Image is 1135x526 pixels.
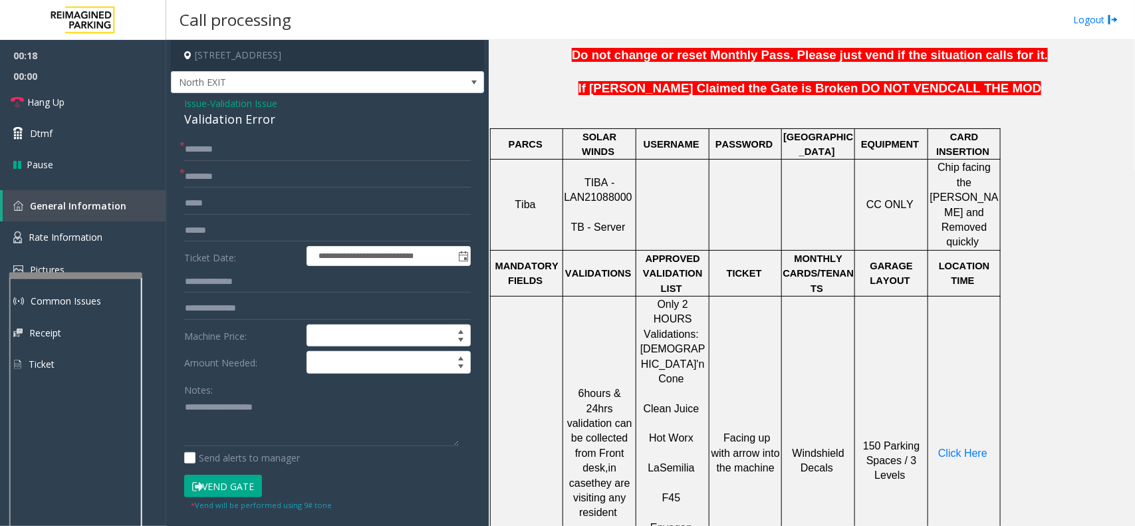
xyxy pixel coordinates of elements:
[184,451,300,465] label: Send alerts to manager
[567,388,632,473] span: 6hours & 24hrs validation can be collected from Front desk,
[793,448,844,473] span: Windshield Decals
[184,475,262,497] button: Vend Gate
[711,432,780,473] span: Facing up with arrow into the machine
[495,261,559,286] span: MANDATORY FIELDS
[861,139,919,150] span: EQUIPMENT
[515,199,536,210] span: Tiba
[184,378,213,397] label: Notes:
[648,462,660,473] span: La
[938,448,987,459] span: Click Here
[171,40,484,71] h4: [STREET_ADDRESS]
[181,325,303,347] label: Machine Price:
[578,81,948,95] span: If [PERSON_NAME] Claimed the Gate is Broken DO NOT VEND
[644,403,699,414] span: Clean Juice
[451,362,470,373] span: Decrease value
[564,177,632,203] span: TIBA - LAN21088000
[181,246,303,266] label: Ticket Date:
[13,201,23,211] img: 'icon'
[455,247,470,265] span: Toggle popup
[660,462,694,473] span: Semilia
[783,132,853,157] span: [GEOGRAPHIC_DATA]
[30,126,53,140] span: Dtmf
[727,268,762,279] span: TICKET
[173,3,298,36] h3: Call processing
[27,158,53,172] span: Pause
[640,343,705,384] span: [DEMOGRAPHIC_DATA]'n Cone
[451,352,470,362] span: Increase value
[938,448,987,459] a: Click Here
[571,221,626,233] span: TB - Server
[870,261,913,286] span: GARAGE LAYOUT
[662,492,681,503] span: F45
[509,139,543,150] span: PARCS
[30,263,64,276] span: Pictures
[27,95,64,109] span: Hang Up
[3,190,166,221] a: General Information
[783,253,854,294] span: MONTHLY CARDS/TENANTS
[936,132,989,157] span: CARD INSERTION
[172,72,421,93] span: North EXIT
[939,261,990,286] span: LOCATION TIME
[13,265,23,274] img: 'icon'
[184,96,207,110] span: Issue
[573,477,630,519] span: they are visiting any resident
[207,97,277,110] span: -
[947,81,1041,95] span: CALL THE MOD
[1108,13,1118,27] img: logout
[572,48,1048,62] span: Do not change or reset Monthly Pass. Please just vend if the situation calls for it.
[930,162,999,247] span: Chip facing the [PERSON_NAME] and Removed quickly
[30,199,126,212] span: General Information
[644,299,699,340] span: Only 2 HOURS Validations:
[569,462,616,488] span: in case
[451,325,470,336] span: Increase value
[715,139,773,150] span: PASSWORD
[644,139,699,150] span: USERNAME
[1073,13,1118,27] a: Logout
[184,110,471,128] div: Validation Error
[210,96,277,110] span: Validation Issue
[29,231,102,243] span: Rate Information
[565,268,631,279] span: VALIDATIONS
[451,336,470,346] span: Decrease value
[13,231,22,243] img: 'icon'
[863,440,920,481] span: 150 Parking Spaces / 3 Levels
[582,132,616,157] span: SOLAR WINDS
[181,351,303,374] label: Amount Needed:
[643,253,703,294] span: APPROVED VALIDATION LIST
[866,199,914,210] span: CC ONLY
[191,500,332,510] small: Vend will be performed using 9# tone
[649,432,694,444] span: Hot Worx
